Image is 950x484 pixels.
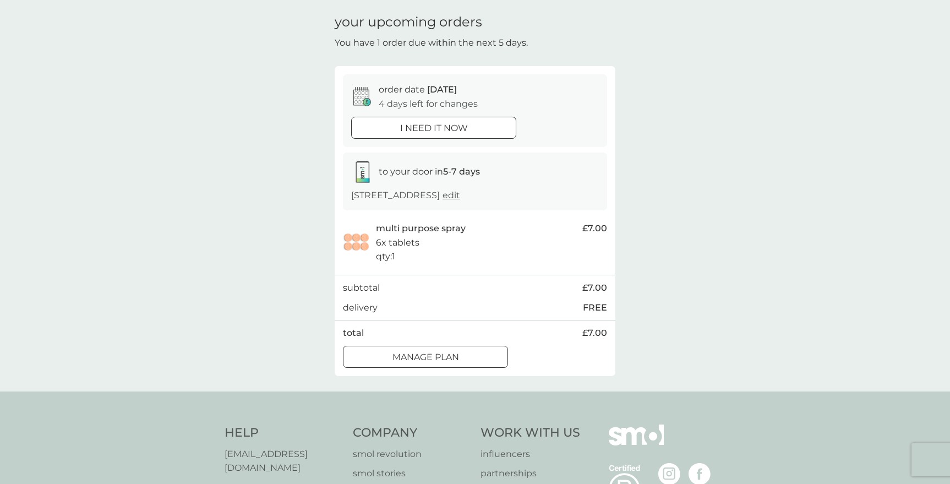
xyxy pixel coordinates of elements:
strong: 5-7 days [443,166,480,177]
h4: Company [353,425,470,442]
p: qty : 1 [376,249,395,264]
h4: Help [225,425,342,442]
span: £7.00 [582,221,607,236]
p: order date [379,83,457,97]
p: [STREET_ADDRESS] [351,188,460,203]
img: smol [609,425,664,462]
p: delivery [343,301,378,315]
button: Manage plan [343,346,508,368]
span: to your door in [379,166,480,177]
p: You have 1 order due within the next 5 days. [335,36,528,50]
a: influencers [481,447,580,461]
p: Manage plan [392,350,459,365]
p: multi purpose spray [376,221,466,236]
a: [EMAIL_ADDRESS][DOMAIN_NAME] [225,447,342,475]
p: FREE [583,301,607,315]
span: £7.00 [582,281,607,295]
a: edit [443,190,460,200]
h4: Work With Us [481,425,580,442]
a: smol stories [353,466,470,481]
p: i need it now [400,121,468,135]
p: 6x tablets [376,236,419,250]
p: total [343,326,364,340]
span: [DATE] [427,84,457,95]
p: 4 days left for changes [379,97,478,111]
button: i need it now [351,117,516,139]
p: subtotal [343,281,380,295]
a: partnerships [481,466,580,481]
span: £7.00 [582,326,607,340]
a: smol revolution [353,447,470,461]
h1: your upcoming orders [335,14,482,30]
